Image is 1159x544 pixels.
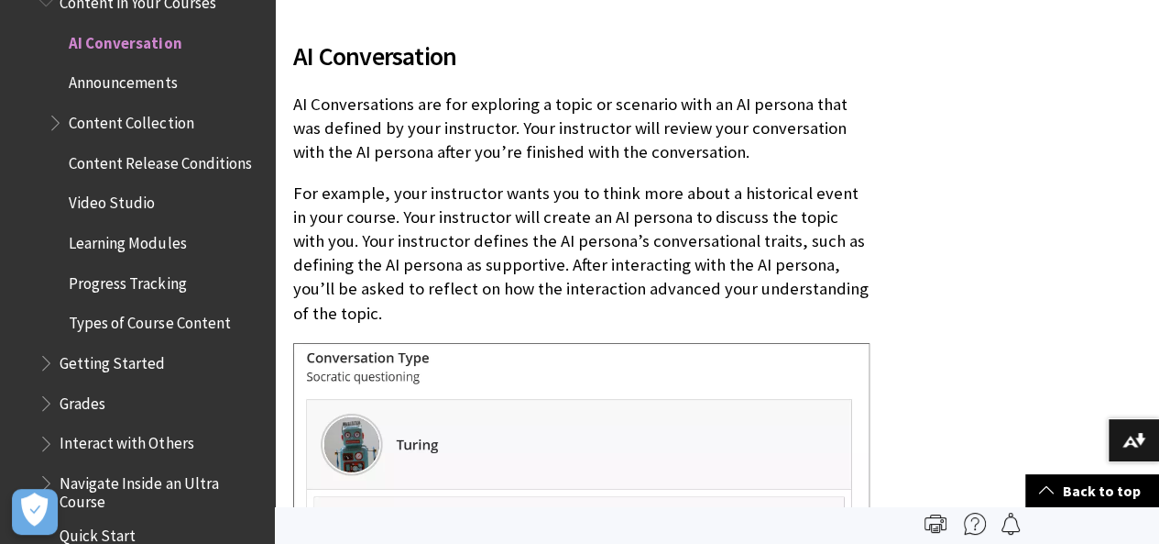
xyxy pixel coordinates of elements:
button: Open Preferences [12,489,58,535]
span: Content Release Conditions [69,148,251,172]
span: Interact with Others [60,428,193,453]
span: AI Conversation [293,37,869,75]
img: Print [924,513,946,535]
p: For example, your instructor wants you to think more about a historical event in your course. You... [293,182,869,326]
a: Back to top [1025,474,1159,508]
p: AI Conversations are for exploring a topic or scenario with an AI persona that was defined by you... [293,93,869,165]
span: Content Collection [69,107,193,132]
span: Getting Started [60,348,165,372]
span: Learning Modules [69,228,186,252]
span: AI Conversation [69,28,181,52]
img: Follow this page [1000,513,1022,535]
span: Progress Tracking [69,268,186,293]
span: Announcements [69,68,177,93]
span: Types of Course Content [69,308,230,333]
span: Navigate Inside an Ultra Course [60,468,262,511]
span: Video Studio [69,188,155,213]
img: More help [964,513,986,535]
span: Grades [60,388,105,413]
